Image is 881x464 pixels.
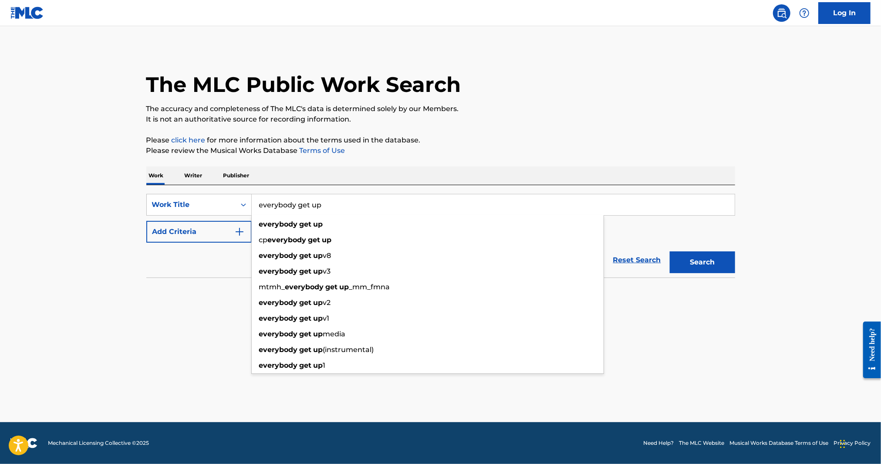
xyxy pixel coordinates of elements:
strong: everybody [259,361,298,369]
a: Reset Search [609,251,665,270]
h1: The MLC Public Work Search [146,71,461,98]
strong: everybody [285,283,324,291]
strong: everybody [259,267,298,275]
div: Help [796,4,813,22]
p: Writer [182,166,205,185]
span: v3 [323,267,331,275]
p: Work [146,166,166,185]
p: It is not an authoritative source for recording information. [146,114,735,125]
strong: everybody [268,236,307,244]
div: Drag [840,431,845,457]
strong: everybody [259,220,298,228]
a: Need Help? [643,439,674,447]
img: help [799,8,810,18]
p: Please for more information about the terms used in the database. [146,135,735,146]
span: (instrumental) [323,345,374,354]
span: media [323,330,346,338]
strong: get [300,330,312,338]
span: v2 [323,298,331,307]
strong: everybody [259,298,298,307]
p: Please review the Musical Works Database [146,146,735,156]
strong: everybody [259,345,298,354]
strong: everybody [259,314,298,322]
a: Privacy Policy [834,439,871,447]
p: The accuracy and completeness of The MLC's data is determined solely by our Members. [146,104,735,114]
strong: up [314,298,323,307]
span: Mechanical Licensing Collective © 2025 [48,439,149,447]
strong: get [300,220,312,228]
strong: get [300,345,312,354]
strong: get [300,267,312,275]
button: Add Criteria [146,221,252,243]
strong: get [300,251,312,260]
strong: up [314,267,323,275]
img: search [776,8,787,18]
strong: up [314,314,323,322]
a: Log In [818,2,871,24]
strong: get [300,314,312,322]
strong: get [326,283,338,291]
strong: up [314,345,323,354]
strong: get [300,361,312,369]
strong: everybody [259,330,298,338]
iframe: Resource Center [857,315,881,385]
strong: up [314,251,323,260]
strong: up [340,283,349,291]
span: v1 [323,314,330,322]
div: Work Title [152,200,230,210]
img: MLC Logo [10,7,44,19]
span: cp [259,236,268,244]
strong: up [314,361,323,369]
iframe: Chat Widget [837,422,881,464]
span: _mm_fmna [349,283,390,291]
img: logo [10,438,37,448]
a: The MLC Website [679,439,724,447]
span: mtmh_ [259,283,285,291]
strong: up [322,236,332,244]
button: Search [670,251,735,273]
a: Public Search [773,4,790,22]
strong: up [314,330,323,338]
strong: everybody [259,251,298,260]
img: 9d2ae6d4665cec9f34b9.svg [234,227,245,237]
strong: get [308,236,321,244]
span: 1 [323,361,326,369]
strong: get [300,298,312,307]
a: Terms of Use [298,146,345,155]
p: Publisher [221,166,252,185]
span: v8 [323,251,331,260]
strong: up [314,220,323,228]
form: Search Form [146,194,735,278]
a: click here [172,136,206,144]
a: Musical Works Database Terms of Use [729,439,828,447]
